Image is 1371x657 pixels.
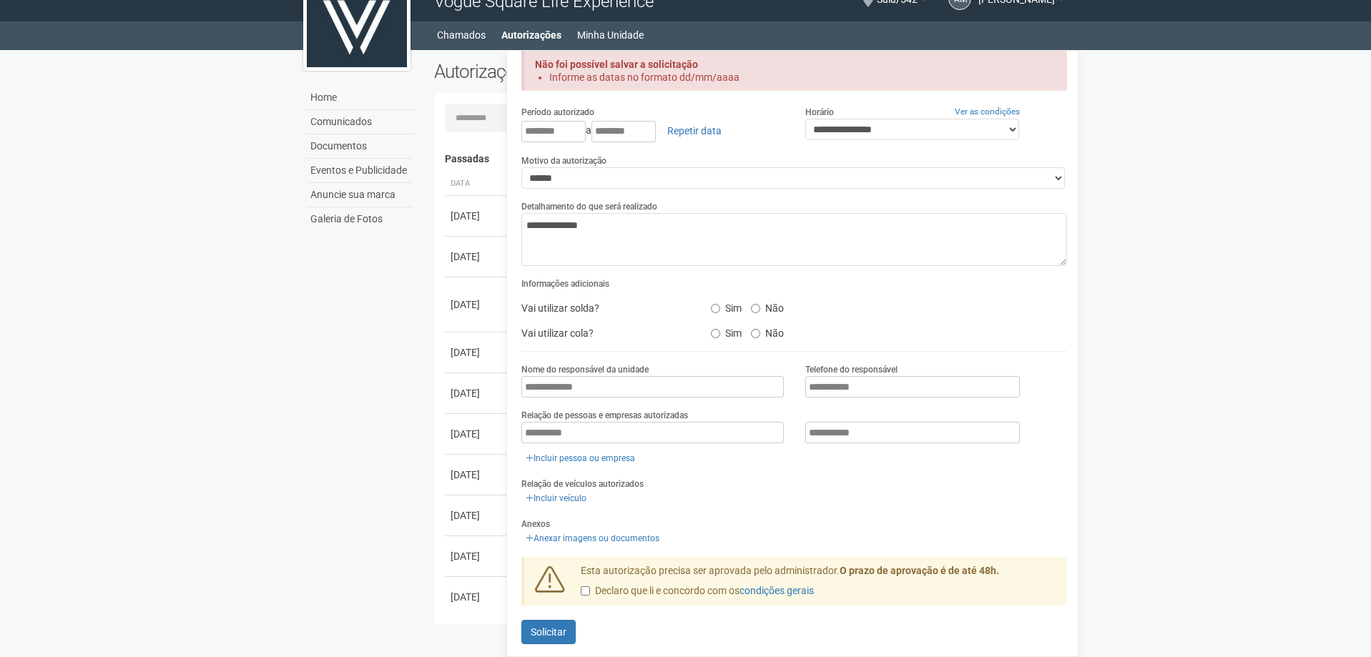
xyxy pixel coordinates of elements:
[805,106,834,119] label: Horário
[521,277,609,290] label: Informações adicionais
[451,250,503,264] div: [DATE]
[521,106,594,119] label: Período autorizado
[451,209,503,223] div: [DATE]
[307,207,413,231] a: Galeria de Fotos
[570,564,1068,606] div: Esta autorização precisa ser aprovada pelo administrador.
[445,172,509,196] th: Data
[307,134,413,159] a: Documentos
[751,297,784,315] label: Não
[451,386,503,400] div: [DATE]
[658,119,731,143] a: Repetir data
[531,626,566,638] span: Solicitar
[577,25,644,45] a: Minha Unidade
[451,590,503,604] div: [DATE]
[711,329,720,338] input: Sim
[751,322,784,340] label: Não
[521,200,657,213] label: Detalhamento do que será realizado
[739,585,814,596] a: condições gerais
[711,304,720,313] input: Sim
[711,297,742,315] label: Sim
[451,345,503,360] div: [DATE]
[511,297,699,319] div: Vai utilizar solda?
[451,549,503,563] div: [DATE]
[955,107,1020,117] a: Ver as condições
[521,530,664,546] a: Anexar imagens ou documentos
[437,25,486,45] a: Chamados
[521,620,576,644] button: Solicitar
[511,322,699,344] div: Vai utilizar cola?
[521,450,639,466] a: Incluir pessoa ou empresa
[711,322,742,340] label: Sim
[307,159,413,183] a: Eventos e Publicidade
[581,586,590,596] input: Declaro que li e concordo com oscondições gerais
[521,490,591,506] a: Incluir veículo
[451,297,503,312] div: [DATE]
[549,71,1042,84] li: Informe as datas no formato dd/mm/aaaa
[751,304,760,313] input: Não
[445,154,1058,164] h4: Passadas
[535,59,698,70] strong: Não foi possível salvar a solicitação
[840,565,999,576] strong: O prazo de aprovação é de até 48h.
[451,508,503,523] div: [DATE]
[307,86,413,110] a: Home
[805,363,898,376] label: Telefone do responsável
[581,584,814,598] label: Declaro que li e concordo com os
[521,409,688,422] label: Relação de pessoas e empresas autorizadas
[521,154,606,167] label: Motivo da autorização
[451,427,503,441] div: [DATE]
[451,468,503,482] div: [DATE]
[521,119,784,143] div: a
[307,110,413,134] a: Comunicados
[521,478,644,490] label: Relação de veículos autorizados
[521,518,550,530] label: Anexos
[307,183,413,207] a: Anuncie sua marca
[521,363,649,376] label: Nome do responsável da unidade
[434,61,740,82] h2: Autorizações
[751,329,760,338] input: Não
[501,25,561,45] a: Autorizações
